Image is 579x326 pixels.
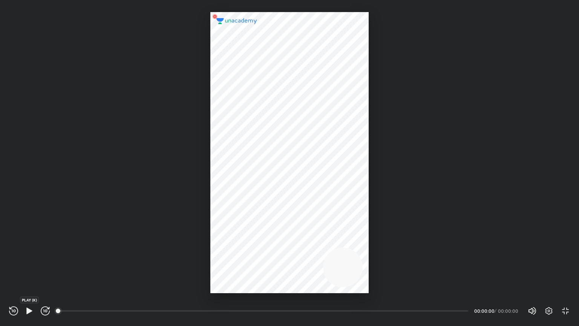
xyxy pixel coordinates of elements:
div: PLAY (K) [20,297,39,303]
div: 00:00:00 [474,309,493,313]
img: wMgqJGBwKWe8AAAAABJRU5ErkJggg== [210,12,219,21]
img: logo.2a7e12a2.svg [216,18,257,24]
div: / [495,309,496,313]
div: 00:00:00 [498,309,519,313]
